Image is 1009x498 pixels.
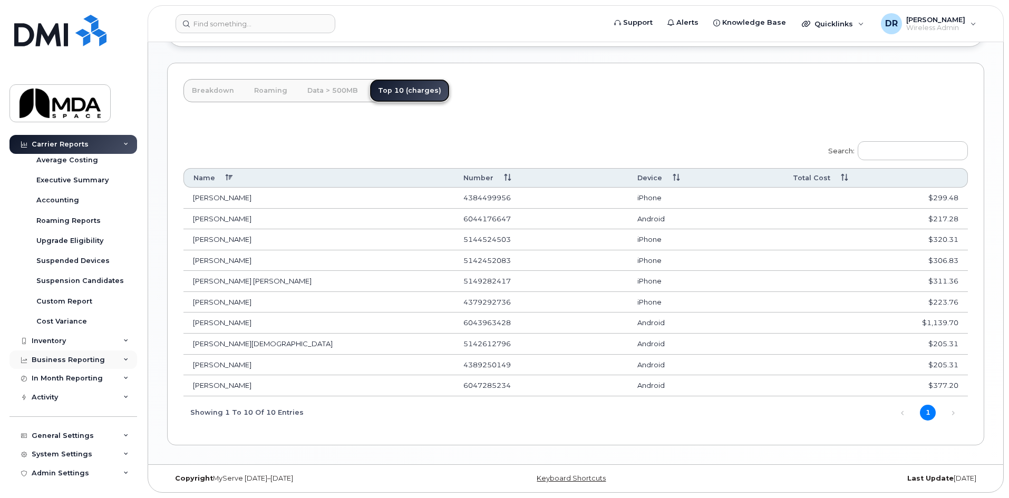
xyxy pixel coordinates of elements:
td: [PERSON_NAME] [183,188,454,209]
td: 4389250149 [454,355,628,376]
td: 4379292736 [454,292,628,313]
a: Data > 500MB [299,79,366,102]
a: Previous [895,405,910,421]
a: Roaming [246,79,296,102]
th: Name: activate to sort column descending [183,168,454,188]
td: 5142452083 [454,250,628,271]
strong: Last Update [907,474,954,482]
td: [PERSON_NAME][DEMOGRAPHIC_DATA] [183,334,454,355]
td: 6043963428 [454,313,628,334]
div: MyServe [DATE]–[DATE] [167,474,440,483]
td: iPhone [628,188,783,209]
a: Knowledge Base [706,12,793,33]
a: Support [607,12,660,33]
input: Search: [858,141,968,160]
a: Top 10 (charges) [370,79,450,102]
td: 4384499956 [454,188,628,209]
strong: Copyright [175,474,213,482]
input: Find something... [176,14,335,33]
td: $217.28 [783,209,968,230]
td: 5142612796 [454,334,628,355]
td: Android [628,313,783,334]
td: $223.76 [783,292,968,313]
td: $205.31 [783,355,968,376]
td: [PERSON_NAME] [183,375,454,396]
a: Breakdown [183,79,242,102]
span: Knowledge Base [722,17,786,28]
td: [PERSON_NAME] [183,292,454,313]
div: [DATE] [712,474,984,483]
td: $205.31 [783,334,968,355]
span: Alerts [676,17,698,28]
td: Android [628,209,783,230]
td: 6044176647 [454,209,628,230]
td: 5149282417 [454,271,628,292]
td: $311.36 [783,271,968,292]
span: Support [623,17,653,28]
td: $1,139.70 [783,313,968,334]
td: 5144524503 [454,229,628,250]
a: 1 [920,405,936,421]
a: Alerts [660,12,706,33]
span: Wireless Admin [906,24,965,32]
a: Keyboard Shortcuts [537,474,606,482]
td: [PERSON_NAME] [183,209,454,230]
td: [PERSON_NAME] [183,313,454,334]
td: $306.83 [783,250,968,271]
th: Number: activate to sort column ascending [454,168,628,188]
a: Next [945,405,961,421]
td: iPhone [628,292,783,313]
span: Quicklinks [814,19,853,28]
div: Quicklinks [794,13,871,34]
td: Android [628,355,783,376]
td: 6047285234 [454,375,628,396]
td: [PERSON_NAME] [PERSON_NAME] [183,271,454,292]
td: [PERSON_NAME] [183,355,454,376]
div: Danielle Robertson [874,13,984,34]
th: Total Cost: activate to sort column ascending [783,168,968,188]
label: Search: [821,134,968,164]
td: Android [628,334,783,355]
span: DR [885,17,898,30]
td: $377.20 [783,375,968,396]
div: Showing 1 to 10 of 10 entries [183,403,304,421]
td: iPhone [628,250,783,271]
td: Android [628,375,783,396]
td: [PERSON_NAME] [183,229,454,250]
span: [PERSON_NAME] [906,15,965,24]
td: $320.31 [783,229,968,250]
td: iPhone [628,271,783,292]
th: Device: activate to sort column ascending [628,168,783,188]
td: [PERSON_NAME] [183,250,454,271]
td: $299.48 [783,188,968,209]
td: iPhone [628,229,783,250]
iframe: Messenger Launcher [963,452,1001,490]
